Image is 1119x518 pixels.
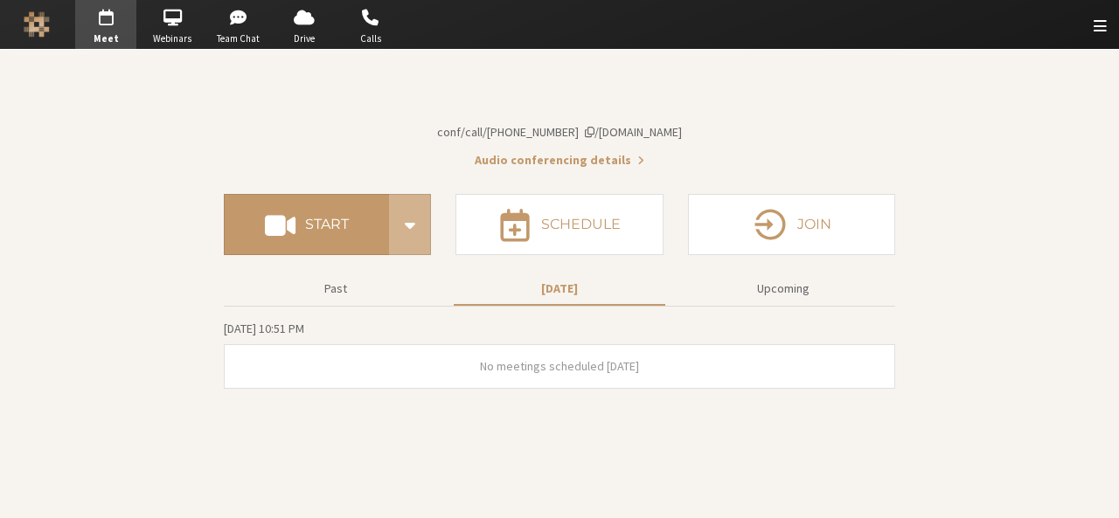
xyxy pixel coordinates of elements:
[224,321,304,336] span: [DATE] 10:51 PM
[389,194,431,255] div: Start conference options
[24,11,50,38] img: Iotum
[678,273,889,304] button: Upcoming
[541,218,621,231] h4: Schedule
[224,194,389,255] button: Start
[75,31,136,46] span: Meet
[208,31,269,46] span: Team Chat
[340,31,401,46] span: Calls
[475,151,644,169] button: Audio conferencing details
[480,358,639,374] span: No meetings scheduled [DATE]
[797,218,831,231] h4: Join
[454,273,665,304] button: [DATE]
[455,194,663,255] button: Schedule
[274,31,335,46] span: Drive
[688,194,895,255] button: Join
[437,124,682,140] span: Copy my meeting room link
[305,218,349,231] h4: Start
[437,123,682,142] button: Copy my meeting room linkCopy my meeting room link
[1075,473,1106,506] iframe: Chat
[142,31,203,46] span: Webinars
[230,273,441,304] button: Past
[224,80,895,169] section: Account details
[224,319,895,389] section: Today's Meetings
